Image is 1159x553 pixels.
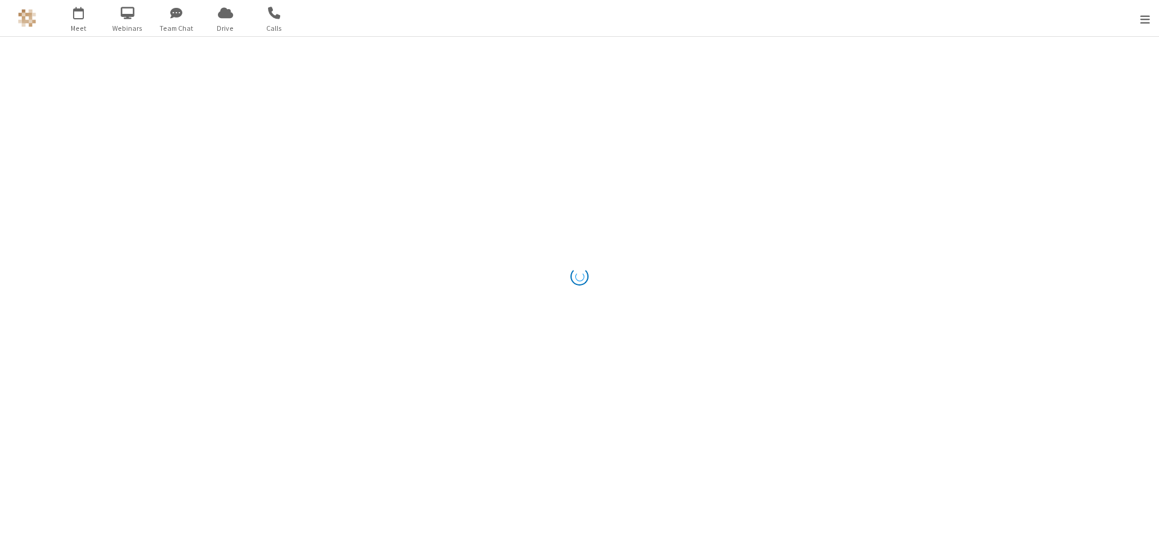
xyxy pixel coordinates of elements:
[18,9,36,27] img: QA Selenium DO NOT DELETE OR CHANGE
[154,23,199,34] span: Team Chat
[203,23,248,34] span: Drive
[105,23,150,34] span: Webinars
[56,23,101,34] span: Meet
[252,23,297,34] span: Calls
